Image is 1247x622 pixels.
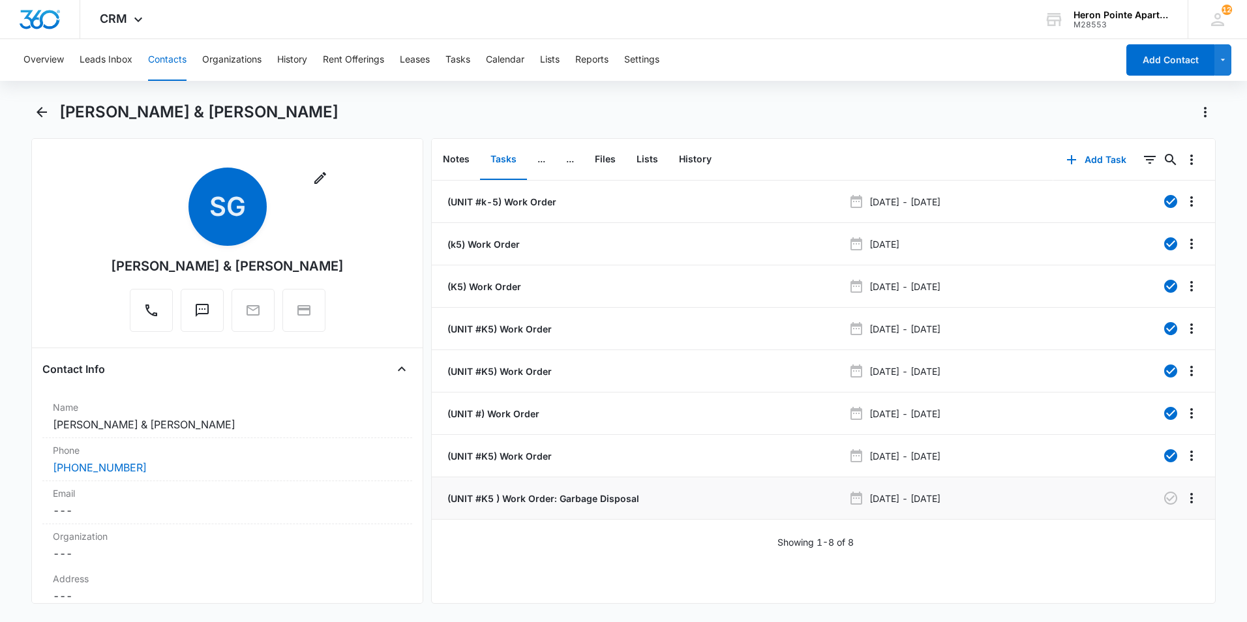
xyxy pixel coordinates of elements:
[1139,149,1160,170] button: Filters
[1181,233,1202,254] button: Overflow Menu
[556,140,584,180] button: ...
[445,364,552,378] a: (UNIT #K5) Work Order
[53,588,402,604] dd: ---
[869,322,940,336] p: [DATE] - [DATE]
[53,460,147,475] a: [PHONE_NUMBER]
[59,102,338,122] h1: [PERSON_NAME] & [PERSON_NAME]
[445,492,639,505] a: (UNIT #K5 ) Work Order: Garbage Disposal
[869,492,940,505] p: [DATE] - [DATE]
[188,168,267,246] span: SG
[1126,44,1214,76] button: Add Contact
[445,39,470,81] button: Tasks
[1195,102,1216,123] button: Actions
[777,535,854,549] p: Showing 1-8 of 8
[869,364,940,378] p: [DATE] - [DATE]
[584,140,626,180] button: Files
[400,39,430,81] button: Leases
[148,39,187,81] button: Contacts
[130,289,173,332] button: Call
[1222,5,1232,15] span: 12
[130,309,173,320] a: Call
[53,546,402,561] dd: ---
[1074,10,1169,20] div: account name
[53,486,402,500] label: Email
[391,359,412,379] button: Close
[869,449,940,463] p: [DATE] - [DATE]
[53,400,402,414] label: Name
[1181,149,1202,170] button: Overflow Menu
[53,417,402,432] dd: [PERSON_NAME] & [PERSON_NAME]
[100,12,127,25] span: CRM
[181,289,224,332] button: Text
[1160,149,1181,170] button: Search...
[445,407,539,421] a: (UNIT #) Work Order
[1181,276,1202,297] button: Overflow Menu
[1181,445,1202,466] button: Overflow Menu
[53,572,402,585] label: Address
[23,39,64,81] button: Overview
[869,407,940,421] p: [DATE] - [DATE]
[42,524,412,567] div: Organization---
[42,481,412,524] div: Email---
[432,140,480,180] button: Notes
[445,449,552,463] a: (UNIT #K5) Work Order
[869,195,940,209] p: [DATE] - [DATE]
[575,39,608,81] button: Reports
[277,39,307,81] button: History
[1074,20,1169,29] div: account id
[445,322,552,336] a: (UNIT #K5) Work Order
[53,503,402,518] dd: ---
[445,237,520,251] a: (k5) Work Order
[624,39,659,81] button: Settings
[202,39,262,81] button: Organizations
[540,39,560,81] button: Lists
[445,280,521,293] a: (K5) Work Order
[111,256,344,276] div: [PERSON_NAME] & [PERSON_NAME]
[42,395,412,438] div: Name[PERSON_NAME] & [PERSON_NAME]
[42,361,105,377] h4: Contact Info
[53,529,402,543] label: Organization
[42,567,412,610] div: Address---
[480,140,527,180] button: Tasks
[80,39,132,81] button: Leads Inbox
[527,140,556,180] button: ...
[1181,361,1202,381] button: Overflow Menu
[1222,5,1232,15] div: notifications count
[445,195,556,209] a: (UNIT #k-5) Work Order
[869,237,899,251] p: [DATE]
[1053,144,1139,175] button: Add Task
[1181,488,1202,509] button: Overflow Menu
[1181,191,1202,212] button: Overflow Menu
[42,438,412,481] div: Phone[PHONE_NUMBER]
[323,39,384,81] button: Rent Offerings
[486,39,524,81] button: Calendar
[31,102,52,123] button: Back
[53,443,402,457] label: Phone
[181,309,224,320] a: Text
[1181,403,1202,424] button: Overflow Menu
[869,280,940,293] p: [DATE] - [DATE]
[626,140,669,180] button: Lists
[1181,318,1202,339] button: Overflow Menu
[669,140,722,180] button: History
